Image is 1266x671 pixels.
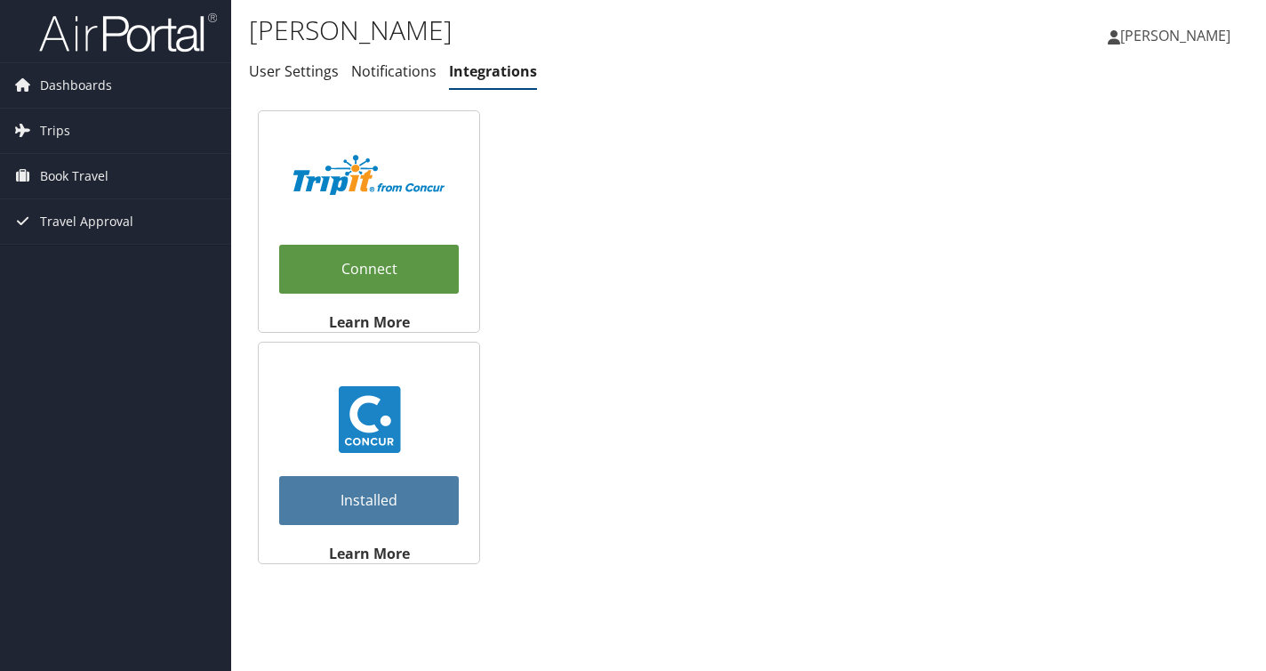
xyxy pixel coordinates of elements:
[329,312,410,332] strong: Learn More
[249,12,915,49] h1: [PERSON_NAME]
[40,63,112,108] span: Dashboards
[40,199,133,244] span: Travel Approval
[293,155,445,195] img: TripIt_Logo_Color_SOHP.png
[249,61,339,81] a: User Settings
[279,476,459,525] a: Installed
[351,61,437,81] a: Notifications
[1120,26,1230,45] span: [PERSON_NAME]
[1108,9,1248,62] a: [PERSON_NAME]
[40,109,70,153] span: Trips
[39,12,217,53] img: airportal-logo.png
[329,544,410,563] strong: Learn More
[449,61,537,81] a: Integrations
[40,154,108,198] span: Book Travel
[279,245,459,294] a: Connect
[336,386,403,453] img: concur_23.png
